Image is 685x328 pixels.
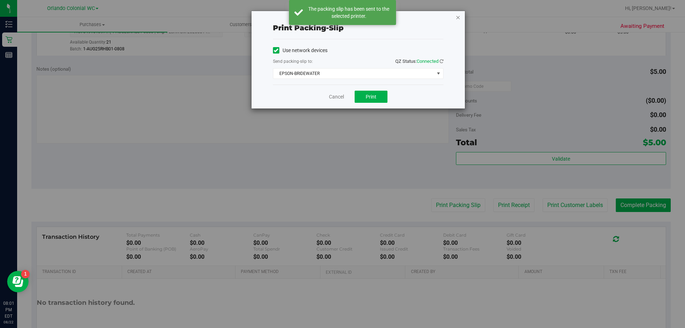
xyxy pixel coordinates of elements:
[273,58,313,65] label: Send packing-slip to:
[7,271,29,292] iframe: Resource center
[355,91,387,103] button: Print
[395,59,443,64] span: QZ Status:
[307,5,391,20] div: The packing slip has been sent to the selected printer.
[273,24,344,32] span: Print packing-slip
[434,69,443,79] span: select
[417,59,438,64] span: Connected
[273,47,328,54] label: Use network devices
[21,270,30,278] iframe: Resource center unread badge
[273,69,434,79] span: EPSON-BRIDEWATER
[329,93,344,101] a: Cancel
[366,94,376,100] span: Print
